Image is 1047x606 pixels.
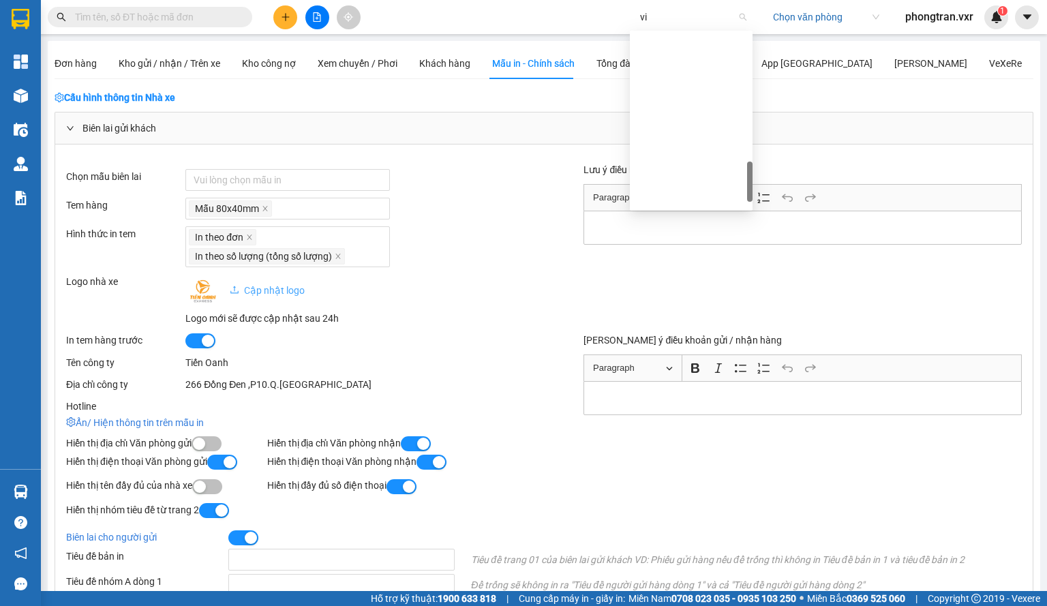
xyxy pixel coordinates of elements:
span: Xem chuyến / Phơi [318,58,397,69]
span: setting [66,417,76,427]
div: Tên công ty [66,355,185,370]
div: Tiêu đề bản in [58,549,220,564]
span: copyright [971,594,981,603]
div: Tiến Oanh [185,355,544,370]
img: logo-vxr [12,9,29,29]
img: warehouse-icon [14,485,28,499]
span: close [335,253,342,261]
img: warehouse-icon [14,157,28,171]
div: Khách hàng [419,56,470,71]
strong: 1900 633 818 [438,593,496,604]
span: [PERSON_NAME] ý điều khoản gửi / nhận hàng [583,335,782,346]
span: phongtran.vxr [894,8,984,25]
strong: 0708 023 035 - 0935 103 250 [671,593,796,604]
div: Hotline [66,399,185,414]
span: In theo số lượng (tổng số lượng) [189,248,345,264]
button: plus [273,5,297,29]
span: Đơn hàng [55,58,97,69]
span: caret-down [1021,11,1033,23]
button: Paragraph [587,187,679,209]
span: Paragraph [593,190,664,206]
span: Mẫu 80x40mm [189,200,272,217]
div: Cấu hình thông tin Nhà xe [55,90,1033,105]
span: Hiển thị nhóm tiêu đề từ trang 2 [66,504,199,515]
div: [PERSON_NAME] [894,56,967,71]
span: Hiển thị địa chỉ Văn phòng gửi [66,438,192,449]
div: VeXeRe [989,56,1022,71]
button: Paragraph [587,358,679,379]
img: logo.jpg [185,274,219,308]
span: upload Cập nhật logo [230,285,305,296]
div: Tem hàng [66,198,185,213]
span: Tổng đài - SMS [596,58,658,69]
span: Hiển thị tên đầy đủ của nhà xe [66,480,192,491]
span: Paragraph [593,360,664,376]
button: aim [337,5,361,29]
span: ⚪️ [800,596,804,601]
span: setting [55,93,64,102]
span: close [262,205,269,213]
div: Tiêu đề nhóm A dòng 1 [58,574,220,589]
div: Biên lai cho người gửi [58,530,220,545]
button: caret-down [1015,5,1039,29]
div: Editor toolbar [583,354,1022,381]
strong: 0369 525 060 [847,593,905,604]
span: search [57,12,66,22]
img: warehouse-icon [14,89,28,103]
button: file-add [305,5,329,29]
img: dashboard-icon [14,55,28,69]
span: right [66,124,74,132]
span: Hiển thị đầy đủ số điện thoại [267,480,386,491]
span: file-add [312,12,322,22]
span: In theo số lượng (tổng số lượng) [195,249,332,264]
div: Rich Text Editor, main [583,211,1022,244]
div: 266 Đồng Đen ,P10.Q.[GEOGRAPHIC_DATA] [185,377,544,392]
span: Hiển thị điện thoại Văn phòng gửi [66,456,207,467]
div: Địa chỉ công ty [66,377,185,392]
div: Hình thức in tem [66,226,185,241]
span: aim [344,12,353,22]
span: | [915,591,917,606]
div: Rich Text Editor, main [583,381,1022,414]
div: In tem hàng trước [66,333,185,348]
div: Ẩn/ Hiện thông tin trên mẫu in [66,415,1022,430]
div: Logo mới sẽ được cập nhật sau 24h [185,311,544,326]
div: Chọn mẫu biên lai [66,169,185,184]
span: Lưu ý điều khoản gửi / nhận tiền [583,164,720,175]
span: question-circle [14,516,27,529]
span: notification [14,547,27,560]
span: Mẫu 80x40mm [195,201,259,216]
span: Mẫu in - Chính sách [492,58,575,69]
span: Hiển thị địa chỉ Văn phòng nhận [267,438,401,449]
span: Hiển thị điện thoại Văn phòng nhận [267,456,417,467]
sup: 1 [998,6,1007,16]
input: Tìm tên, số ĐT hoặc mã đơn [75,10,236,25]
span: 1 [1000,6,1005,16]
img: warehouse-icon [14,123,28,137]
div: Kho công nợ [242,56,296,71]
div: App [GEOGRAPHIC_DATA] [761,56,872,71]
div: Biên lai gửi khách [55,112,1033,144]
img: solution-icon [14,191,28,205]
div: Tiêu đề trang 01 của biên lai gửi khách VD: Phiếu gửi hàng nếu để trống thì không in Tiêu đề bản ... [463,552,1030,567]
span: message [14,577,27,590]
div: Editor toolbar [583,184,1022,211]
img: icon-new-feature [990,11,1003,23]
span: Miền Nam [628,591,796,606]
span: | [506,591,509,606]
span: Cung cấp máy in - giấy in: [519,591,625,606]
span: Miền Bắc [807,591,905,606]
span: Hỗ trợ kỹ thuật: [371,591,496,606]
div: Để trống sẽ không in ra "Tiêu đề người gửi hàng dòng 1" và cả "Tiêu đề người gửi hàng dòng 2" [463,577,1030,592]
span: In theo đơn [195,230,243,245]
div: Logo nhà xe [66,274,185,289]
span: In theo đơn [189,229,256,245]
span: upload [230,285,239,294]
span: plus [281,12,290,22]
span: Cập nhật logo [230,285,305,296]
span: Kho gửi / nhận / Trên xe [119,58,220,69]
span: close [246,234,253,242]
